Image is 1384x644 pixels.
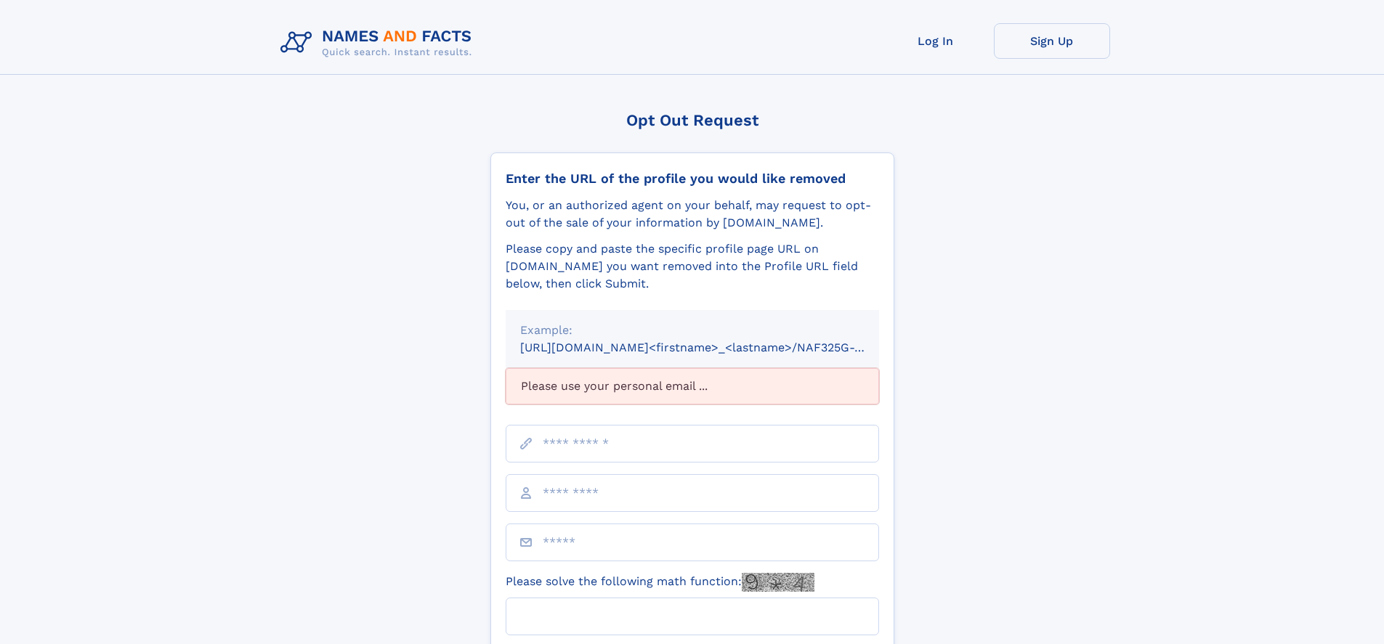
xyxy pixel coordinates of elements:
div: Opt Out Request [490,111,894,129]
div: You, or an authorized agent on your behalf, may request to opt-out of the sale of your informatio... [506,197,879,232]
label: Please solve the following math function: [506,573,814,592]
div: Enter the URL of the profile you would like removed [506,171,879,187]
div: Example: [520,322,865,339]
small: [URL][DOMAIN_NAME]<firstname>_<lastname>/NAF325G-xxxxxxxx [520,341,907,354]
a: Log In [878,23,994,59]
div: Please use your personal email ... [506,368,879,404]
a: Sign Up [994,23,1110,59]
img: Logo Names and Facts [275,23,484,62]
div: Please copy and paste the specific profile page URL on [DOMAIN_NAME] you want removed into the Pr... [506,240,879,293]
